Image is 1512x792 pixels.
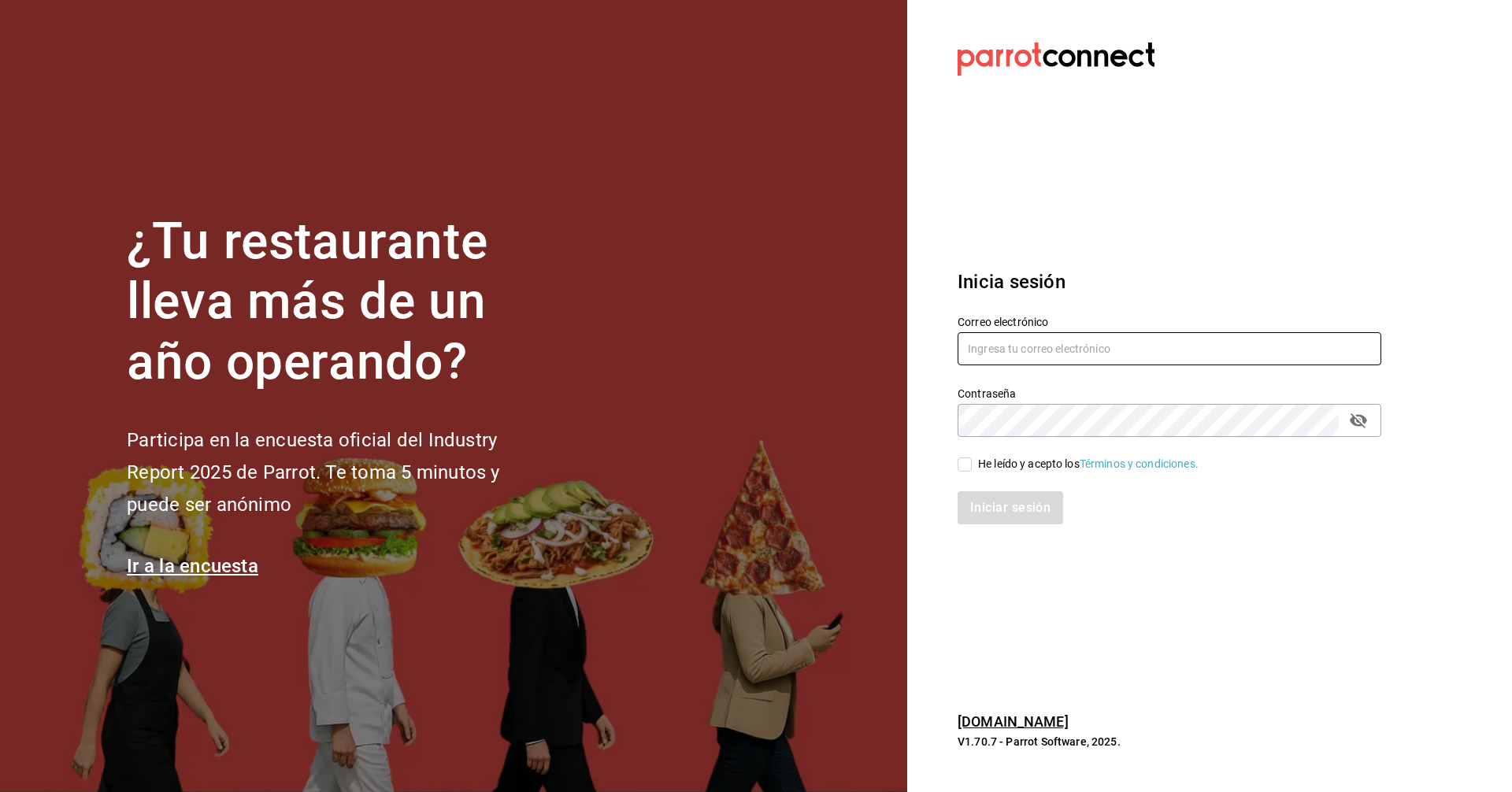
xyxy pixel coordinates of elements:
a: Ir a la encuesta [127,555,258,577]
label: Correo electrónico [958,316,1381,327]
p: V1.70.7 - Parrot Software, 2025. [958,734,1381,749]
div: He leído y acepto los [978,456,1199,472]
button: passwordField [1345,407,1372,434]
input: Ingresa tu correo electrónico [958,332,1381,365]
h3: Inicia sesión [958,268,1381,296]
a: [DOMAIN_NAME] [958,713,1069,730]
h2: Participa en la encuesta oficial del Industry Report 2025 de Parrot. Te toma 5 minutos y puede se... [127,424,552,520]
label: Contraseña [958,387,1381,398]
h1: ¿Tu restaurante lleva más de un año operando? [127,212,552,393]
a: Términos y condiciones. [1080,457,1199,470]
